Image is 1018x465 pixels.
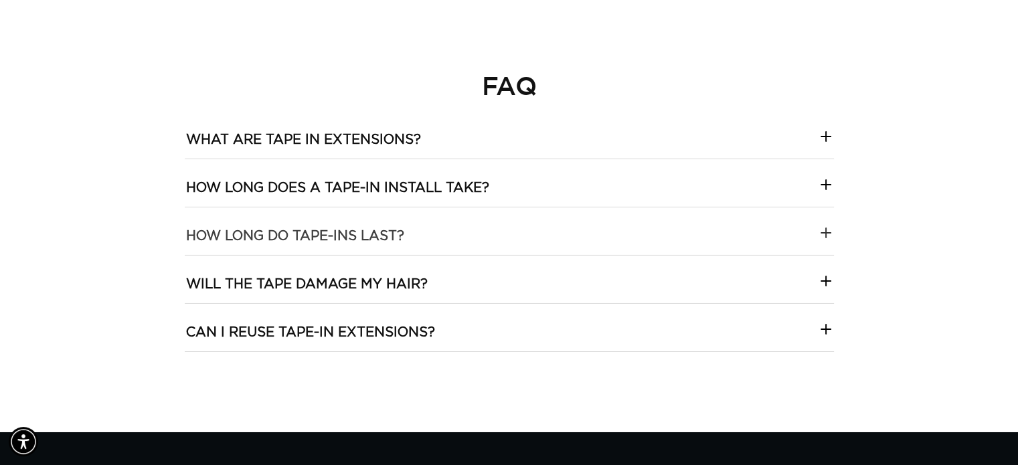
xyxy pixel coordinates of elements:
[951,401,1018,465] iframe: Chat Widget
[185,256,834,303] summary: Will the tape damage my hair?
[186,179,489,197] h3: How long does a tape-in install take?
[186,276,428,293] h3: Will the tape damage my hair?
[186,131,421,149] h3: What are tape in extensions?
[185,304,834,351] summary: Can I reuse tape-in extensions?
[185,111,834,159] summary: What are tape in extensions?
[186,227,404,245] h3: How long do tape-ins last?
[185,159,834,207] summary: How long does a tape-in install take?
[185,207,834,255] summary: How long do tape-ins last?
[185,69,834,102] h2: FAQ
[9,427,38,456] div: Accessibility Menu
[186,324,435,341] h3: Can I reuse tape-in extensions?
